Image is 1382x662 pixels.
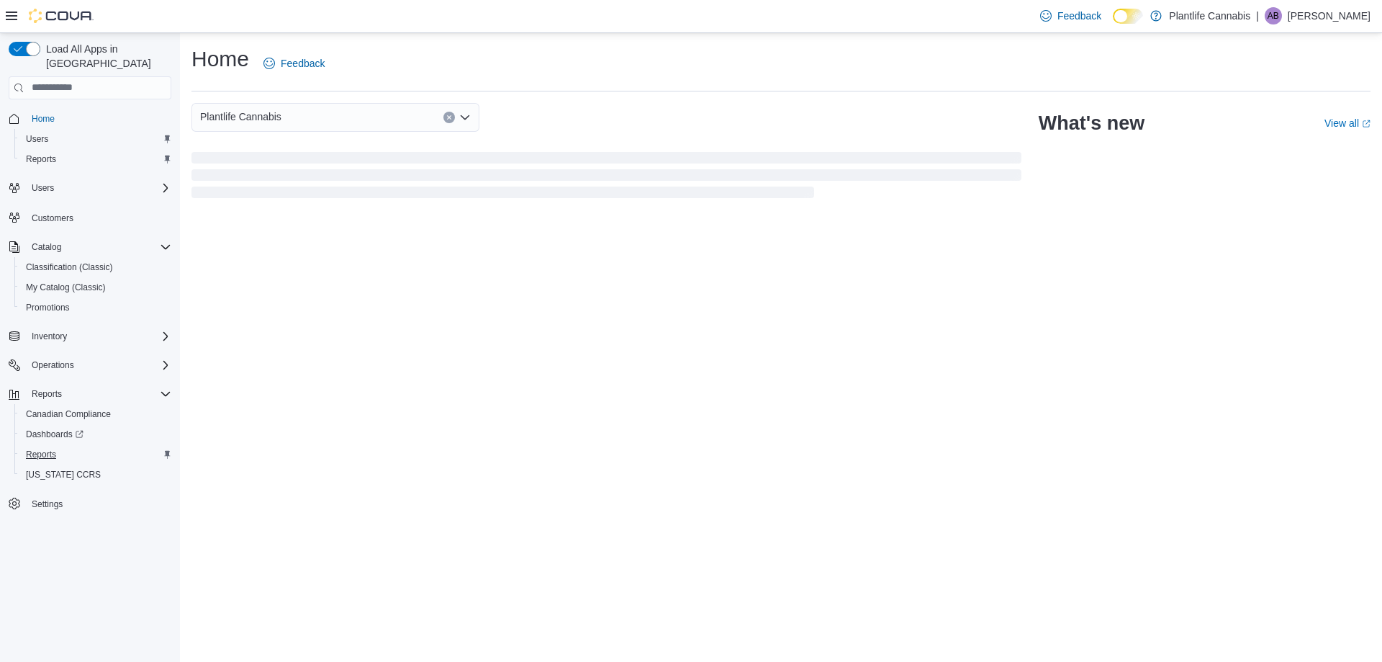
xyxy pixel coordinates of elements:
nav: Complex example [9,102,171,552]
span: Promotions [20,299,171,316]
span: AB [1268,7,1279,24]
button: Home [3,108,177,129]
span: [US_STATE] CCRS [26,469,101,480]
span: Reports [26,153,56,165]
button: Classification (Classic) [14,257,177,277]
span: Operations [32,359,74,371]
span: Feedback [281,56,325,71]
p: [PERSON_NAME] [1288,7,1370,24]
span: Home [32,113,55,125]
button: Inventory [26,328,73,345]
span: Customers [26,208,171,226]
div: Aran Bhagrath [1265,7,1282,24]
span: Home [26,109,171,128]
span: Settings [26,495,171,513]
button: Reports [26,385,68,403]
span: Classification (Classic) [20,259,171,276]
a: Feedback [258,49,330,78]
a: Classification (Classic) [20,259,119,276]
button: Reports [3,384,177,404]
span: Canadian Compliance [26,408,111,420]
span: Classification (Classic) [26,261,113,273]
span: Plantlife Cannabis [200,108,281,125]
img: Cova [29,9,94,23]
a: View allExternal link [1324,117,1370,129]
button: Users [14,129,177,149]
span: Reports [32,388,62,400]
a: Canadian Compliance [20,406,117,423]
button: Clear input [443,112,455,123]
button: Operations [3,355,177,375]
span: Load All Apps in [GEOGRAPHIC_DATA] [40,42,171,71]
span: My Catalog (Classic) [26,282,106,293]
span: Inventory [32,331,67,342]
a: Settings [26,496,68,513]
span: Dashboards [26,429,83,440]
a: Promotions [20,299,76,316]
span: Users [26,179,171,197]
button: Inventory [3,326,177,346]
button: Promotions [14,298,177,318]
span: Promotions [26,302,70,313]
button: Users [3,178,177,198]
a: Reports [20,446,62,463]
h1: Home [191,45,249,73]
button: Canadian Compliance [14,404,177,424]
button: My Catalog (Classic) [14,277,177,298]
span: Canadian Compliance [20,406,171,423]
a: Dashboards [14,424,177,444]
span: Feedback [1057,9,1101,23]
button: Reports [14,444,177,465]
button: Users [26,179,60,197]
a: [US_STATE] CCRS [20,466,107,483]
a: Reports [20,151,62,168]
span: Catalog [26,238,171,256]
span: Reports [26,449,56,460]
span: My Catalog (Classic) [20,279,171,296]
a: Home [26,110,60,128]
span: Reports [20,151,171,168]
a: My Catalog (Classic) [20,279,112,296]
span: Settings [32,498,63,510]
a: Customers [26,210,79,227]
button: Reports [14,149,177,169]
span: Loading [191,155,1021,201]
span: Dashboards [20,426,171,443]
span: Inventory [26,328,171,345]
button: Settings [3,493,177,514]
span: Reports [26,385,171,403]
span: Washington CCRS [20,466,171,483]
p: Plantlife Cannabis [1169,7,1250,24]
span: Users [20,130,171,148]
span: Customers [32,213,73,224]
a: Feedback [1034,1,1107,30]
span: Users [32,182,54,194]
p: | [1256,7,1259,24]
input: Dark Mode [1113,9,1143,24]
button: Customers [3,207,177,228]
a: Dashboards [20,426,89,443]
button: Open list of options [459,112,471,123]
svg: External link [1362,120,1370,128]
button: Catalog [3,237,177,257]
span: Catalog [32,241,61,253]
h2: What's new [1039,112,1144,135]
span: Reports [20,446,171,463]
a: Users [20,130,54,148]
button: Operations [26,357,80,374]
button: Catalog [26,238,67,256]
span: Users [26,133,48,145]
button: [US_STATE] CCRS [14,465,177,485]
span: Operations [26,357,171,374]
